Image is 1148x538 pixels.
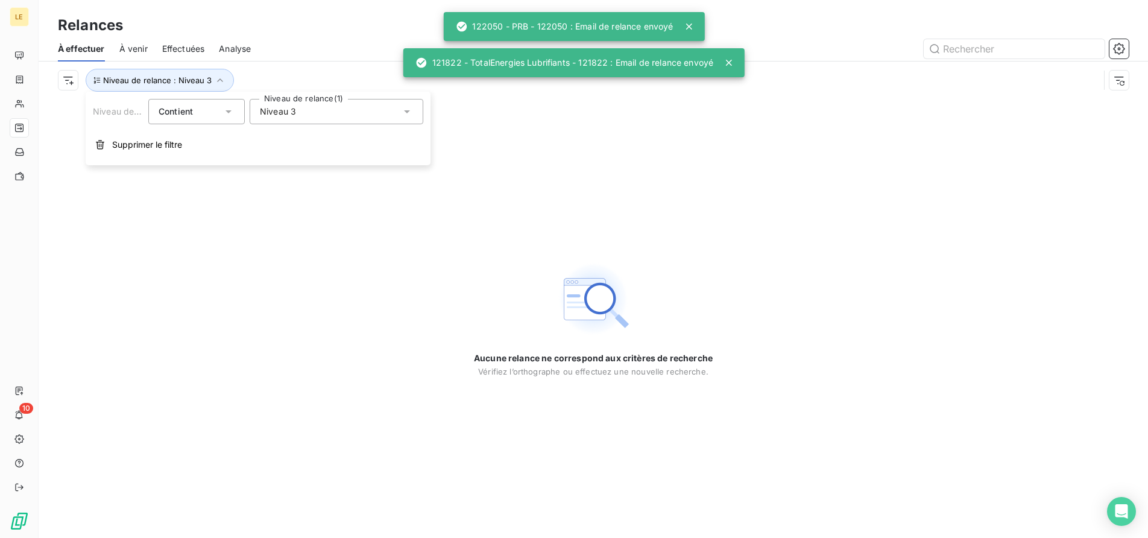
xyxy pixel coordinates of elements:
[19,403,33,414] span: 10
[260,106,296,118] span: Niveau 3
[478,367,708,376] span: Vérifiez l’orthographe ou effectuez une nouvelle recherche.
[86,131,430,158] button: Supprimer le filtre
[415,52,713,74] div: 121822 - TotalEnergies Lubrifiants - 121822 : Email de relance envoyé
[474,352,713,364] span: Aucune relance ne correspond aux critères de recherche
[924,39,1105,59] input: Rechercher
[219,43,251,55] span: Analyse
[555,261,632,338] img: Empty state
[58,14,123,36] h3: Relances
[10,7,29,27] div: LE
[162,43,205,55] span: Effectuées
[119,43,148,55] span: À venir
[159,106,193,116] span: Contient
[86,69,234,92] button: Niveau de relance : Niveau 3
[58,43,105,55] span: À effectuer
[112,139,182,151] span: Supprimer le filtre
[455,16,673,37] div: 122050 - PRB - 122050 : Email de relance envoyé
[93,106,166,116] span: Niveau de relance
[103,75,212,85] span: Niveau de relance : Niveau 3
[1107,497,1136,526] div: Open Intercom Messenger
[10,511,29,531] img: Logo LeanPay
